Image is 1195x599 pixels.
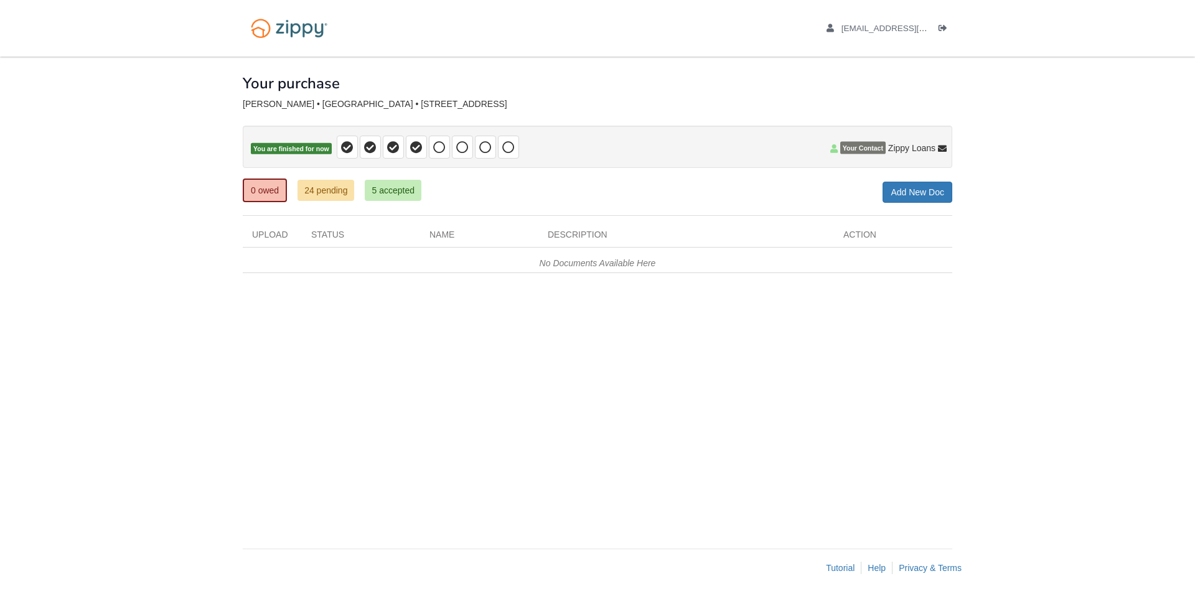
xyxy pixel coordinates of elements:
[538,228,834,247] div: Description
[841,24,984,33] span: sbcrossette@gmail.com
[298,180,354,201] a: 24 pending
[827,24,984,36] a: edit profile
[251,143,332,155] span: You are finished for now
[840,142,886,154] span: Your Contact
[243,12,335,44] img: Logo
[243,99,952,109] div: [PERSON_NAME] • [GEOGRAPHIC_DATA] • [STREET_ADDRESS]
[243,75,340,91] h1: Your purchase
[834,228,952,247] div: Action
[888,142,935,154] span: Zippy Loans
[883,182,952,203] a: Add New Doc
[826,563,855,573] a: Tutorial
[420,228,538,247] div: Name
[899,563,962,573] a: Privacy & Terms
[243,228,302,247] div: Upload
[302,228,420,247] div: Status
[939,24,952,36] a: Log out
[540,258,656,268] em: No Documents Available Here
[243,179,287,202] a: 0 owed
[365,180,421,201] a: 5 accepted
[868,563,886,573] a: Help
